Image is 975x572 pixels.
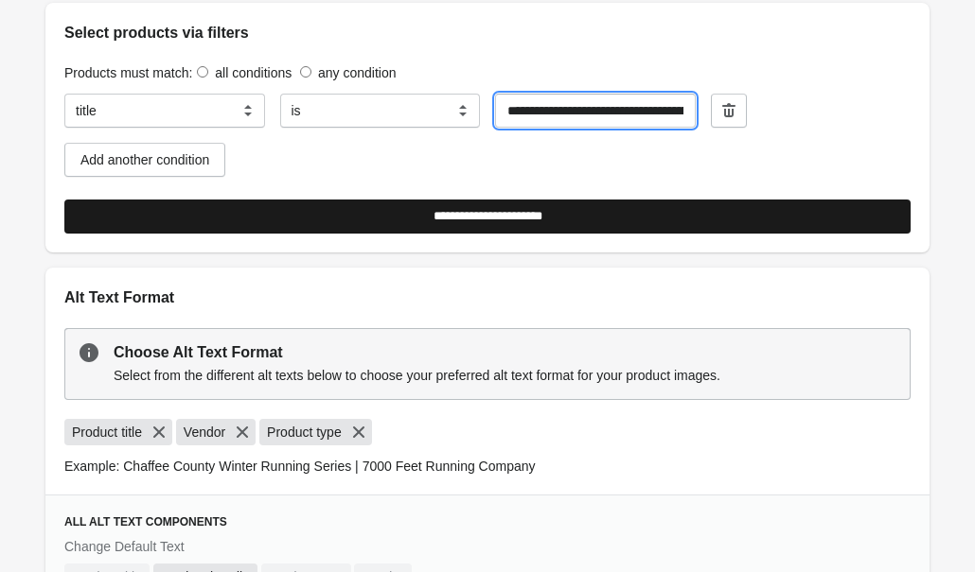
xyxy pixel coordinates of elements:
[318,65,397,80] label: any condition
[64,539,185,554] span: translation missing: en.alt_text.change_default_text
[64,22,911,44] h2: Select products via filters
[64,286,911,309] h2: Alt Text Format
[114,366,895,385] p: Select from the different alt texts below to choose your preferred alt text format for your produ...
[64,63,911,82] div: Products must match:
[72,423,142,442] span: Product title
[184,423,225,442] span: Vendor
[267,423,342,442] span: Product type
[64,143,225,177] button: Add another condition
[114,341,895,364] p: Choose Alt Text Format
[215,65,292,80] label: all conditions
[64,514,911,529] h3: All Alt Text Components
[64,457,911,476] p: Example: Chaffee County Winter Running Series | 7000 Feet Running Company
[80,152,209,167] div: Add another condition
